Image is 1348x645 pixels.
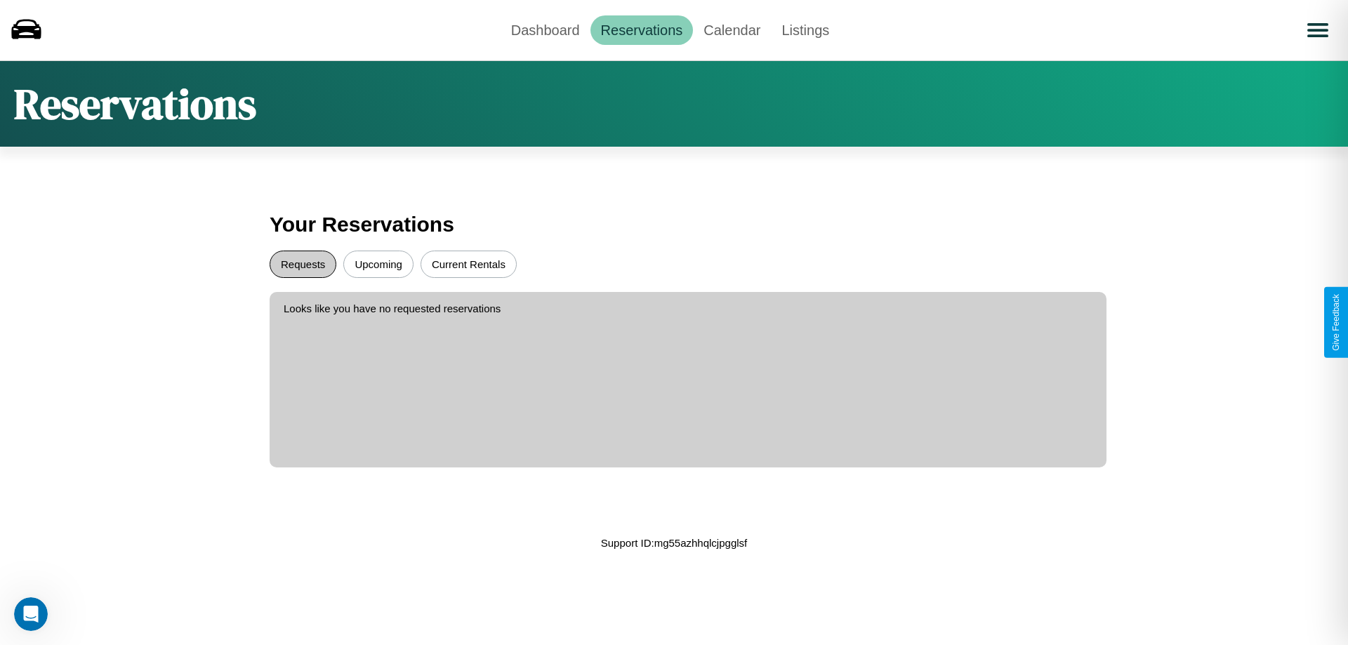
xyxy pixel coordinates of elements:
[421,251,517,278] button: Current Rentals
[270,206,1078,244] h3: Your Reservations
[1331,294,1341,351] div: Give Feedback
[270,251,336,278] button: Requests
[601,533,747,552] p: Support ID: mg55azhhqlcjpgglsf
[343,251,414,278] button: Upcoming
[1298,11,1337,50] button: Open menu
[14,75,256,133] h1: Reservations
[590,15,694,45] a: Reservations
[284,299,1092,318] p: Looks like you have no requested reservations
[771,15,840,45] a: Listings
[14,597,48,631] iframe: Intercom live chat
[501,15,590,45] a: Dashboard
[693,15,771,45] a: Calendar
